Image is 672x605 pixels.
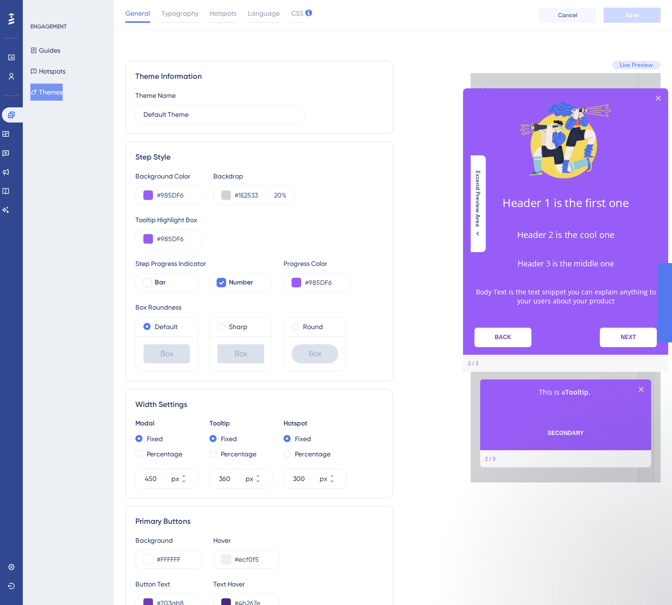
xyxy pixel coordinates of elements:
[135,90,176,101] div: Theme Name
[295,448,331,460] label: Percentage
[518,92,613,187] img: Modal Media
[292,344,338,363] div: Box
[229,277,253,288] span: Number
[135,578,202,590] div: Button Text
[303,321,323,332] label: Round
[255,479,272,488] button: px
[632,567,661,596] iframe: UserGuiding AI Assistant Launcher
[320,473,327,484] div: px
[143,344,190,363] div: Box
[145,473,170,484] input: px
[213,578,280,590] div: Text Hover
[125,8,150,19] span: General
[135,71,383,82] div: Theme Information
[218,344,264,363] div: Box
[284,418,346,429] div: Hotspot
[30,84,63,101] button: Themes
[471,229,661,240] h2: Header 2 is the cool one
[213,535,280,546] div: Hover
[604,8,661,23] button: Save
[135,170,202,182] div: Background Color
[284,258,350,269] div: Progress Color
[470,170,485,237] button: Extend Preview Area
[30,63,66,80] button: Hotspots
[219,473,244,484] input: px
[625,11,639,19] span: Save
[135,418,198,429] div: Modal
[463,534,653,600] iframe: Intercom notifications message
[181,479,198,488] button: px
[565,388,590,397] b: Tooltip.
[329,479,346,488] button: px
[620,61,653,69] span: Live Preview
[229,321,247,332] label: Sharp
[291,8,303,19] span: CSS
[480,450,651,467] div: Footer
[649,96,661,107] div: Close Preview
[293,473,318,484] input: px
[255,469,272,479] button: px
[147,433,163,444] label: Fixed
[213,170,294,182] div: Backdrop
[474,328,531,347] button: Previous
[135,535,202,546] div: Background
[171,473,179,484] div: px
[268,189,286,201] label: %
[143,109,296,120] input: Theme Name
[329,469,346,479] button: px
[488,387,644,398] p: This is a
[135,516,383,527] div: Primary Buttons
[30,42,60,59] button: Guides
[135,151,383,163] div: Step Style
[135,399,383,410] div: Width Settings
[210,8,237,19] span: Hotspots
[558,11,577,19] span: Cancel
[135,214,383,226] div: Tooltip Highlight Box
[30,23,66,30] div: ENGAGEMENT
[221,433,237,444] label: Fixed
[271,189,282,201] input: %
[248,8,280,19] span: Language
[632,387,644,398] div: Close Preview
[468,359,478,367] div: Step 2 of 3
[155,321,178,332] label: Default
[463,355,668,372] div: Footer
[539,8,596,23] button: Cancel
[471,195,661,210] h1: Header 1 is the first one
[209,418,272,429] div: Tooltip
[155,277,166,288] span: Bar
[295,433,311,444] label: Fixed
[246,473,253,484] div: px
[471,258,661,269] h3: Header 3 is the middle one
[135,302,383,313] div: Box Roundness
[600,328,657,347] button: Next
[485,455,495,463] div: Step 2 of 3
[135,258,272,269] div: Step Progress Indicator
[471,287,661,305] p: Body Text is the text snippet you can explain anything to your users about your product
[221,448,256,460] label: Percentage
[537,424,594,443] button: SECONDARY
[474,170,482,227] span: Extend Preview Area
[147,448,182,460] label: Percentage
[181,469,198,479] button: px
[161,8,199,19] span: Typography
